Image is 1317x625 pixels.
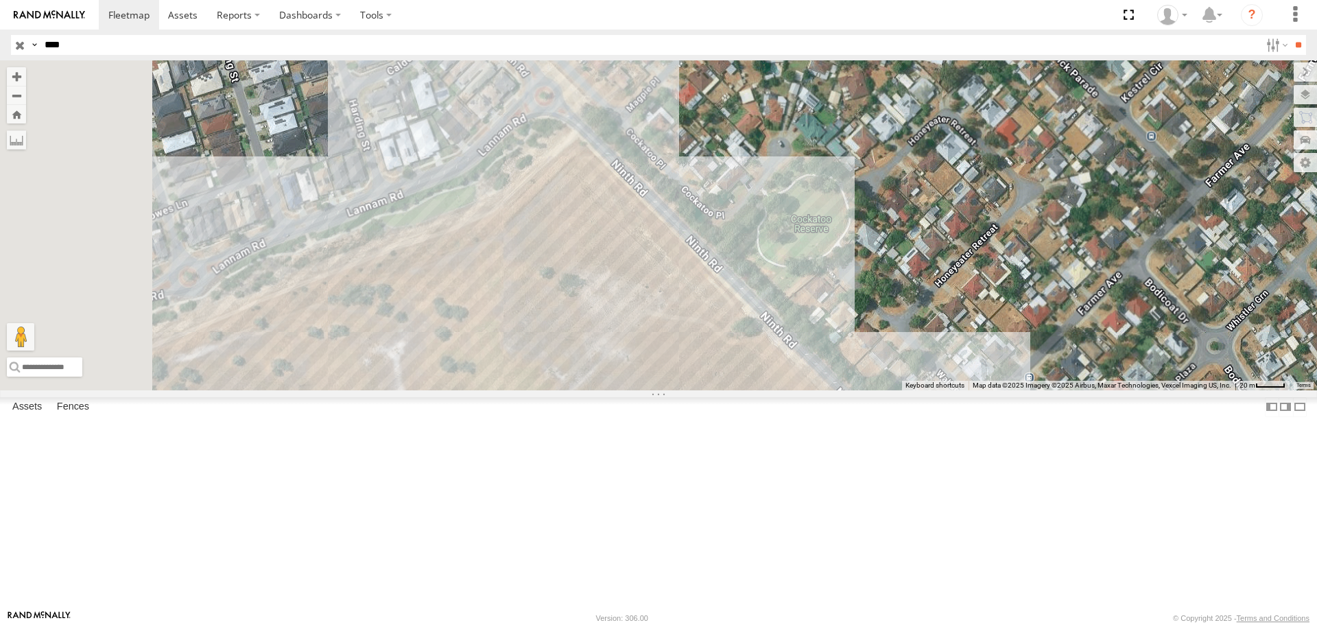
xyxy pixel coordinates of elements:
label: Map Settings [1294,153,1317,172]
button: Map scale: 20 m per 40 pixels [1235,381,1290,390]
i: ? [1241,4,1263,26]
a: Terms and Conditions [1237,614,1309,622]
button: Zoom in [7,67,26,86]
label: Dock Summary Table to the Left [1265,397,1279,417]
button: Zoom Home [7,105,26,123]
label: Search Filter Options [1261,35,1290,55]
label: Hide Summary Table [1293,397,1307,417]
img: rand-logo.svg [14,10,85,20]
button: Keyboard shortcuts [905,381,964,390]
label: Assets [5,398,49,417]
div: Hayley Petersen [1152,5,1192,25]
a: Visit our Website [8,611,71,625]
label: Fences [50,398,96,417]
span: 20 m [1239,381,1255,389]
span: Map data ©2025 Imagery ©2025 Airbus, Maxar Technologies, Vexcel Imaging US, Inc. [973,381,1231,389]
label: Search Query [29,35,40,55]
div: © Copyright 2025 - [1173,614,1309,622]
button: Drag Pegman onto the map to open Street View [7,323,34,351]
button: Zoom out [7,86,26,105]
label: Measure [7,130,26,150]
div: Version: 306.00 [596,614,648,622]
label: Dock Summary Table to the Right [1279,397,1292,417]
a: Terms (opens in new tab) [1296,382,1311,388]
